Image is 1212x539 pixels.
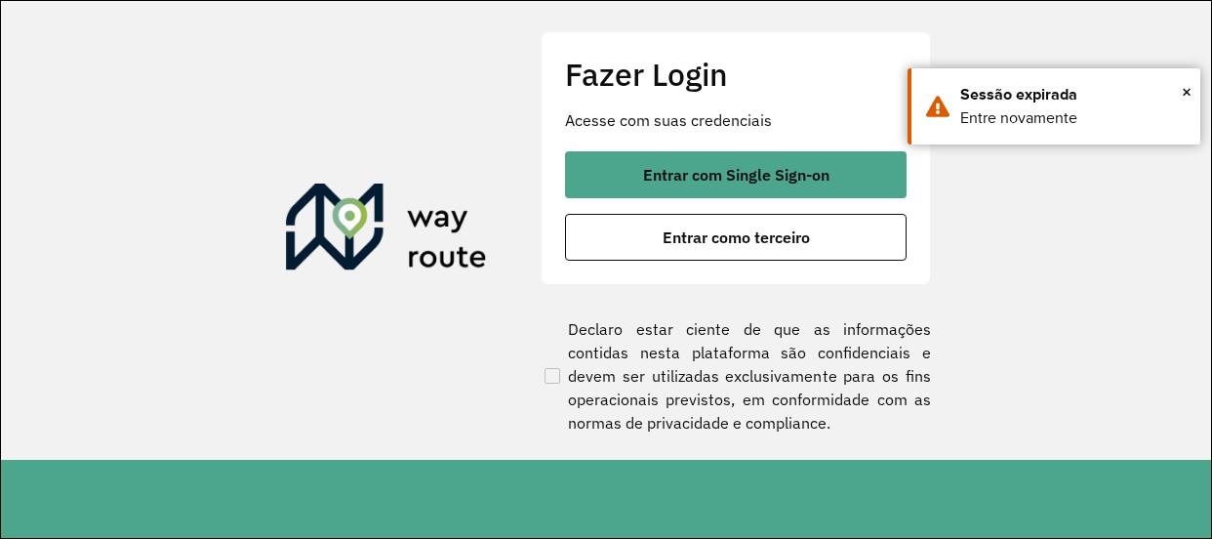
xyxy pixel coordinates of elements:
[286,184,487,277] img: Roteirizador AmbevTech
[960,106,1186,130] div: Entre novamente
[565,108,907,132] p: Acesse com suas credenciais
[565,214,907,261] button: button
[643,167,829,183] span: Entrar com Single Sign-on
[541,317,931,435] label: Declaro estar ciente de que as informações contidas nesta plataforma são confidenciais e devem se...
[1182,77,1192,106] span: ×
[565,151,907,198] button: button
[663,229,810,245] span: Entrar como terceiro
[1182,77,1192,106] button: Close
[565,56,907,93] h2: Fazer Login
[960,83,1186,106] div: Sessão expirada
